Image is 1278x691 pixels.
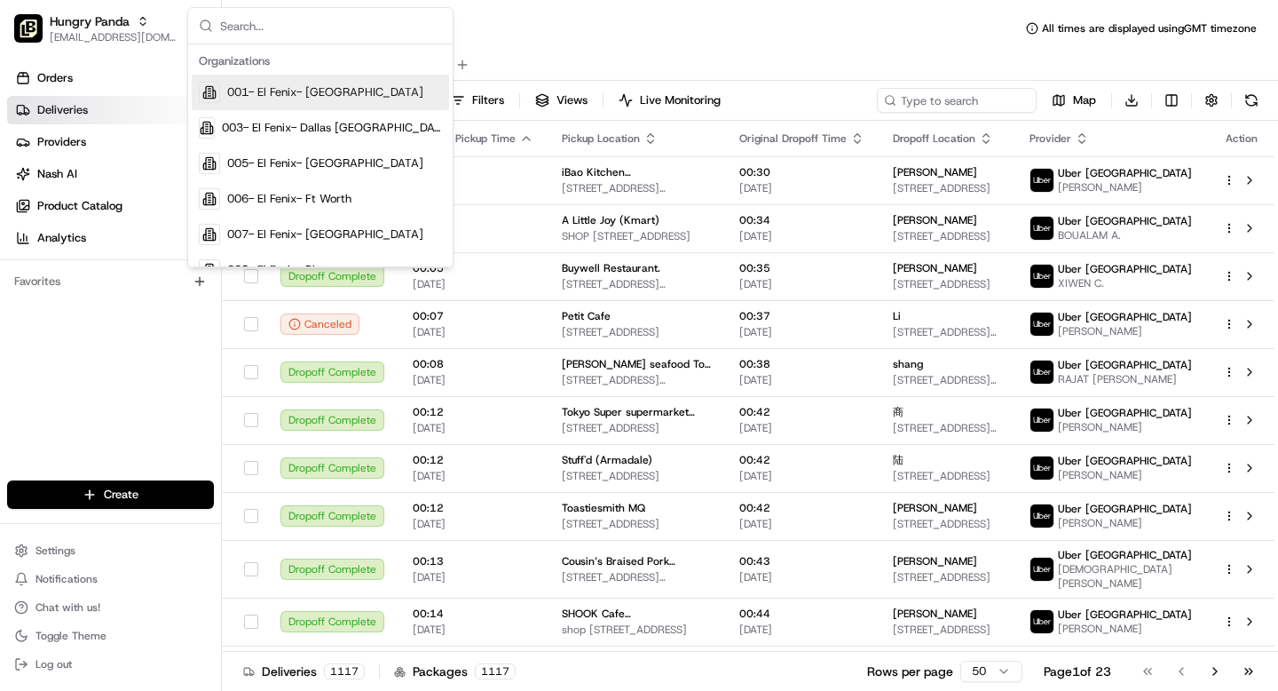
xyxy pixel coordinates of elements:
[243,663,365,680] div: Deliveries
[739,131,847,146] span: Original Dropoff Time
[893,421,1001,435] span: [STREET_ADDRESS][PERSON_NAME]
[739,517,864,531] span: [DATE]
[35,572,98,586] span: Notifications
[562,517,711,531] span: [STREET_ADDRESS]
[739,405,864,419] span: 00:42
[413,607,533,621] span: 00:14
[893,131,975,146] span: Dropoff Location
[413,229,533,243] span: [DATE]
[640,92,721,108] span: Live Monitoring
[7,128,221,156] a: Providers
[893,623,1001,637] span: [STREET_ADDRESS]
[37,70,73,86] span: Orders
[35,544,75,558] span: Settings
[893,261,977,275] span: [PERSON_NAME]
[7,567,214,592] button: Notifications
[562,453,652,467] span: Stuff'd (Armadale)
[37,198,122,214] span: Product Catalog
[37,230,86,246] span: Analytics
[7,64,221,92] a: Orders
[222,120,442,136] span: 003- El Fenix- Dallas [GEOGRAPHIC_DATA][PERSON_NAME]
[50,12,130,30] span: Hungry Panda
[739,421,864,435] span: [DATE]
[1223,131,1260,146] div: Action
[1030,558,1053,581] img: uber-new-logo.jpeg
[413,570,533,584] span: [DATE]
[413,325,533,339] span: [DATE]
[562,373,711,387] span: [STREET_ADDRESS][PERSON_NAME]
[413,213,533,227] span: 00:04
[413,623,533,637] span: [DATE]
[1030,361,1053,384] img: uber-new-logo.jpeg
[867,663,953,680] p: Rows per page
[739,261,864,275] span: 00:35
[562,181,711,195] span: [STREET_ADDRESS][PERSON_NAME]
[394,663,516,680] div: Packages
[280,314,359,335] button: Canceled
[893,309,901,323] span: Li
[1058,310,1192,324] span: Uber [GEOGRAPHIC_DATA]
[192,48,449,75] div: Organizations
[1030,217,1053,240] img: uber-new-logo.jpeg
[188,44,453,267] div: Suggestions
[413,181,533,195] span: [DATE]
[443,88,512,113] button: Filters
[227,155,423,171] span: 005- El Fenix- [GEOGRAPHIC_DATA]
[893,517,1001,531] span: [STREET_ADDRESS]
[739,309,864,323] span: 00:37
[1030,457,1053,480] img: uber-new-logo.jpeg
[739,469,864,483] span: [DATE]
[1058,166,1192,180] span: Uber [GEOGRAPHIC_DATA]
[413,309,533,323] span: 00:07
[562,229,711,243] span: SHOP [STREET_ADDRESS]
[413,469,533,483] span: [DATE]
[1058,406,1192,420] span: Uber [GEOGRAPHIC_DATA]
[472,92,504,108] span: Filters
[413,373,533,387] span: [DATE]
[1058,548,1192,562] span: Uber [GEOGRAPHIC_DATA]
[893,501,977,515] span: [PERSON_NAME]
[893,373,1001,387] span: [STREET_ADDRESS][PERSON_NAME][PERSON_NAME]
[527,88,596,113] button: Views
[1058,372,1192,386] span: RAJAT [PERSON_NAME]
[1030,313,1053,336] img: uber-new-logo.jpeg
[739,373,864,387] span: [DATE]
[7,267,214,296] div: Favorites
[7,224,221,252] a: Analytics
[227,84,423,100] span: 001- El Fenix- [GEOGRAPHIC_DATA]
[893,453,903,467] span: 陆
[562,623,711,637] span: shop [STREET_ADDRESS]
[562,261,660,275] span: Buywell Restaurant.
[50,30,177,44] button: [EMAIL_ADDRESS][DOMAIN_NAME]
[877,88,1037,113] input: Type to search
[893,213,977,227] span: [PERSON_NAME]
[413,421,533,435] span: [DATE]
[739,181,864,195] span: [DATE]
[611,88,729,113] button: Live Monitoring
[1042,21,1257,36] span: All times are displayed using GMT timezone
[7,160,221,188] a: Nash AI
[562,277,711,291] span: [STREET_ADDRESS][PERSON_NAME][PERSON_NAME]
[893,469,1001,483] span: [STREET_ADDRESS]
[7,623,214,648] button: Toggle Theme
[562,607,711,621] span: SHOOK Cafe [GEOGRAPHIC_DATA]
[7,481,214,509] button: Create
[739,165,864,179] span: 00:30
[562,357,711,371] span: [PERSON_NAME] seafood Top Ryde
[739,325,864,339] span: [DATE]
[893,570,1001,584] span: [STREET_ADDRESS]
[562,501,645,515] span: Toastiesmith MQ
[1058,608,1192,622] span: Uber [GEOGRAPHIC_DATA]
[739,277,864,291] span: [DATE]
[1030,610,1053,633] img: uber-new-logo.jpeg
[739,607,864,621] span: 00:44
[7,538,214,563] button: Settings
[413,453,533,467] span: 00:12
[35,629,106,643] span: Toggle Theme
[1030,409,1053,432] img: uber-new-logo.jpeg
[893,229,1001,243] span: [STREET_ADDRESS]
[1044,663,1111,680] div: Page 1 of 23
[37,102,88,118] span: Deliveries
